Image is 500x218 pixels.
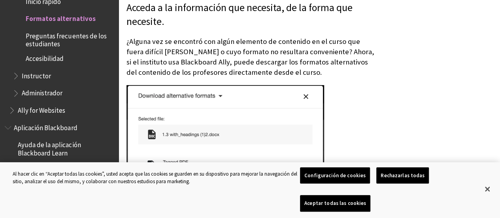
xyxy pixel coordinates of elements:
[18,138,113,157] span: Ayuda de la aplicación Blackboard Learn
[26,12,95,23] span: Formatos alternativos
[479,180,496,198] button: Cerrar
[126,1,375,29] p: Acceda a la información que necesita, de la forma que necesite.
[376,167,429,184] button: Rechazarlas todas
[22,69,51,80] span: Instructor
[18,161,53,172] span: Inicio rápido
[22,87,62,97] span: Administrador
[18,104,65,114] span: Ally for Websites
[300,167,370,184] button: Configuración de cookies
[26,52,64,63] span: Accesibilidad
[300,195,370,212] button: Aceptar todas las cookies
[26,29,113,48] span: Preguntas frecuentes de los estudiantes
[126,36,375,78] p: ¿Alguna vez se encontró con algún elemento de contenido en el curso que fuera difícil [PERSON_NAM...
[13,170,300,186] div: Al hacer clic en “Aceptar todas las cookies”, usted acepta que las cookies se guarden en su dispo...
[14,121,77,132] span: Aplicación Blackboard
